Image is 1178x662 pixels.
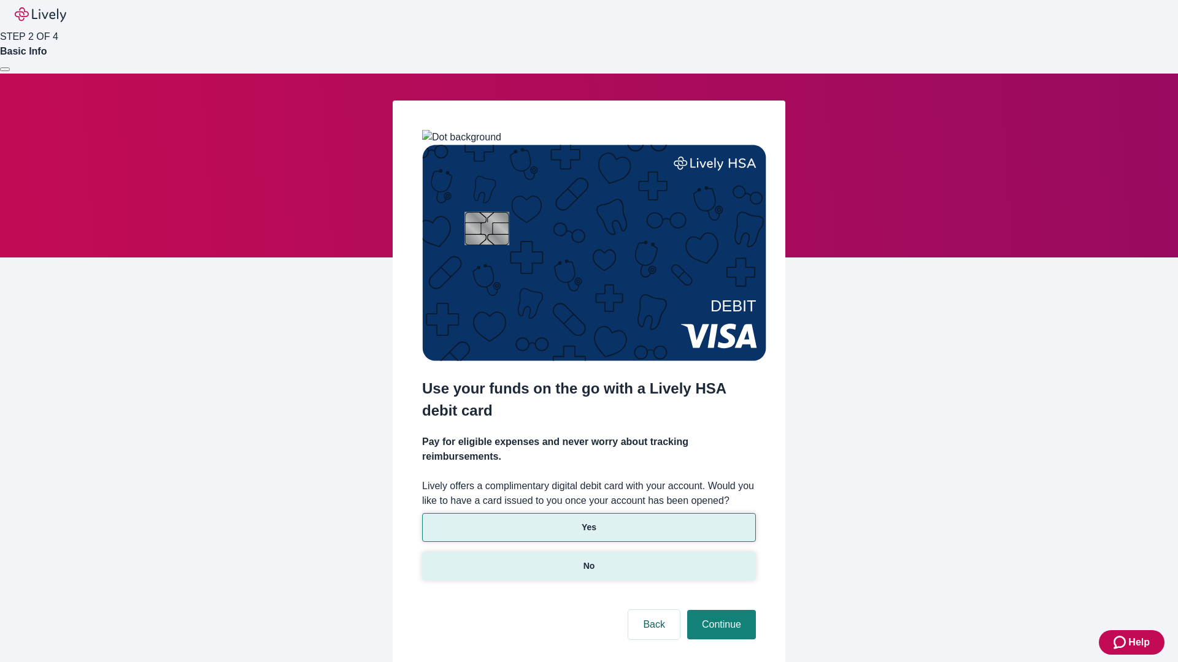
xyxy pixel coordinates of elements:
[1099,630,1165,655] button: Zendesk support iconHelp
[687,610,756,639] button: Continue
[628,610,680,639] button: Back
[583,560,595,573] p: No
[422,552,756,580] button: No
[422,378,756,422] h2: Use your funds on the go with a Lively HSA debit card
[422,145,766,361] img: Debit card
[422,435,756,464] h4: Pay for eligible expenses and never worry about tracking reimbursements.
[422,130,501,145] img: Dot background
[422,479,756,508] label: Lively offers a complimentary digital debit card with your account. Would you like to have a card...
[582,521,596,534] p: Yes
[1114,635,1128,650] svg: Zendesk support icon
[1128,635,1150,650] span: Help
[15,7,66,22] img: Lively
[422,513,756,542] button: Yes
